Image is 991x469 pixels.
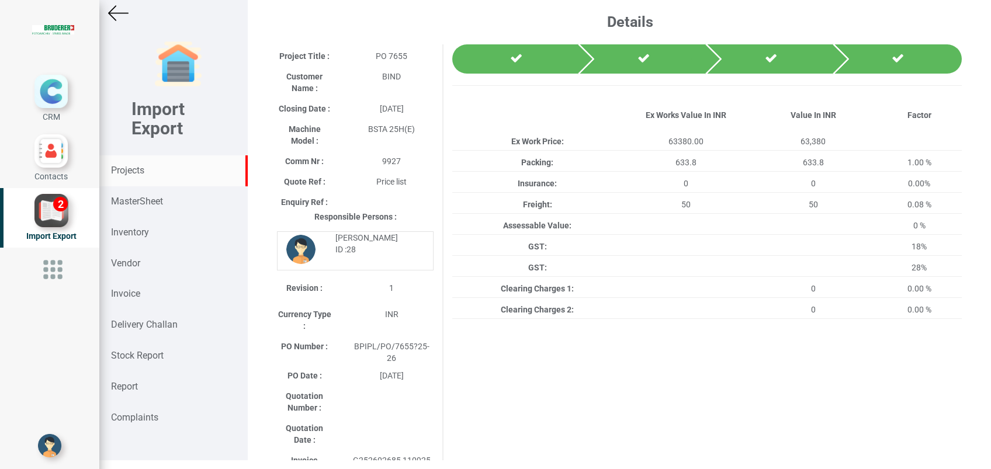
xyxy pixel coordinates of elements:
span: 63,380 [801,137,826,146]
span: PO 7655 [376,51,407,61]
label: Revision : [286,282,323,294]
div: 2 [53,197,68,211]
strong: 28 [346,245,356,254]
label: Comm Nr : [285,155,324,167]
span: 0.00 % [907,305,931,314]
span: 0 [811,305,816,314]
label: Responsible Persons : [314,211,397,223]
label: GST: [528,262,547,273]
label: Clearing Charges 1: [501,283,574,294]
span: 1 [389,283,394,293]
strong: Invoice [111,288,140,299]
strong: MasterSheet [111,196,163,207]
label: Ex Works Value In INR [646,109,726,121]
label: GST: [528,241,547,252]
label: Assessable Value: [503,220,571,231]
strong: Vendor [111,258,140,269]
label: Enquiry Ref : [281,196,328,208]
label: Currency Type : [277,308,332,332]
span: Contacts [34,172,68,181]
span: 1.00 % [907,158,931,167]
label: Customer Name : [277,71,332,94]
strong: Inventory [111,227,149,238]
span: INR [385,310,399,319]
span: Import Export [26,231,77,241]
label: Clearing Charges 2: [501,304,574,315]
strong: Delivery Challan [111,319,178,330]
label: Project Title : [279,50,330,62]
label: Machine Model : [277,123,332,147]
span: 50 [681,200,691,209]
label: Quote Ref : [284,176,325,187]
label: PO Date : [287,370,322,381]
div: [PERSON_NAME] ID : [327,232,425,255]
label: Factor [907,109,931,121]
strong: Stock Report [111,350,164,361]
label: Value In INR [791,109,836,121]
b: Details [607,13,653,30]
strong: Report [111,381,138,392]
span: 0 [811,284,816,293]
span: 18% [912,242,927,251]
span: [DATE] [380,104,404,113]
span: 63380.00 [668,137,704,146]
span: Price list [376,177,407,186]
label: Packing: [521,157,553,168]
span: [DATE] [380,371,404,380]
span: 0.08 % [907,200,931,209]
b: Import Export [131,99,185,138]
span: 28% [912,263,927,272]
span: 0 [811,179,816,188]
label: Insurance: [518,178,557,189]
img: DP [286,235,316,264]
span: 633.8 [803,158,824,167]
span: 0.00% [908,179,930,188]
strong: Complaints [111,412,158,423]
label: Quotation Date : [277,422,332,446]
span: BPIPL/PO/7655?25-26 [354,342,429,363]
span: 50 [809,200,818,209]
label: PO Number : [281,341,328,352]
span: CRM [43,112,60,121]
span: 9927 [382,157,401,166]
span: BIND [382,72,401,81]
span: 0 % [913,221,926,230]
strong: Projects [111,165,144,176]
img: garage-closed.png [155,41,202,88]
label: Closing Date : [279,103,330,114]
span: BSTA 25H(E) [368,124,415,134]
label: Quotation Number : [277,390,332,414]
span: 0 [684,179,688,188]
span: G252602685 110925 [353,456,431,465]
span: 633.8 [675,158,697,167]
label: Freight: [523,199,552,210]
label: Ex Work Price: [511,136,564,147]
span: 0.00 % [907,284,931,293]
